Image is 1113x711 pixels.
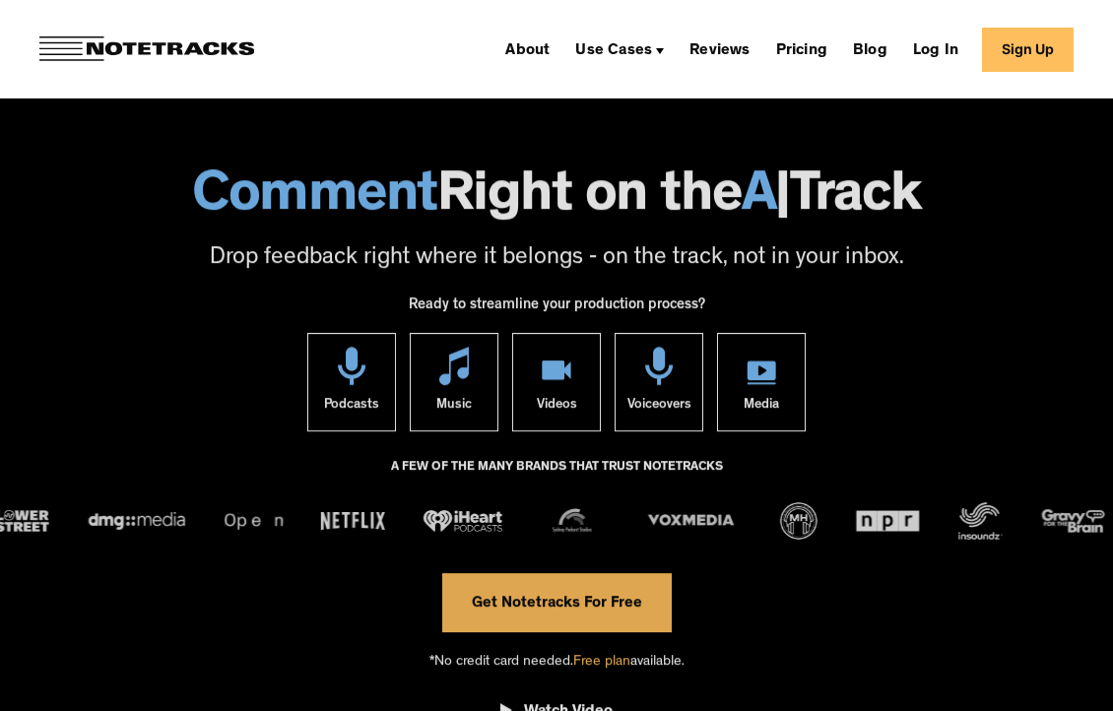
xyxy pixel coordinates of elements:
a: Sign Up [982,28,1074,72]
a: Reviews [682,33,757,65]
a: About [497,33,557,65]
h1: Right on the Track [20,170,1093,227]
span: Comment [192,170,437,227]
div: Media [744,385,779,430]
div: *No credit card needed. available. [429,632,685,688]
div: Use Cases [575,43,652,59]
div: Music [436,385,472,430]
a: Media [717,333,806,431]
div: Videos [537,385,577,430]
div: Ready to streamline your production process? [409,286,705,333]
p: Drop feedback right where it belongs - on the track, not in your inbox. [20,242,1093,276]
div: Voiceovers [627,385,691,430]
a: Get Notetracks For Free [442,573,672,632]
a: Music [410,333,498,431]
div: Use Cases [567,33,672,65]
div: A FEW OF THE MANY BRANDS THAT TRUST NOTETRACKS [391,451,723,504]
span: | [775,170,790,227]
a: Videos [512,333,601,431]
a: Log In [905,33,966,65]
span: Free plan [573,655,630,670]
span: A [742,170,776,227]
a: Voiceovers [615,333,703,431]
a: Pricing [768,33,835,65]
a: Blog [845,33,895,65]
a: Podcasts [307,333,396,431]
div: Podcasts [324,385,379,430]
